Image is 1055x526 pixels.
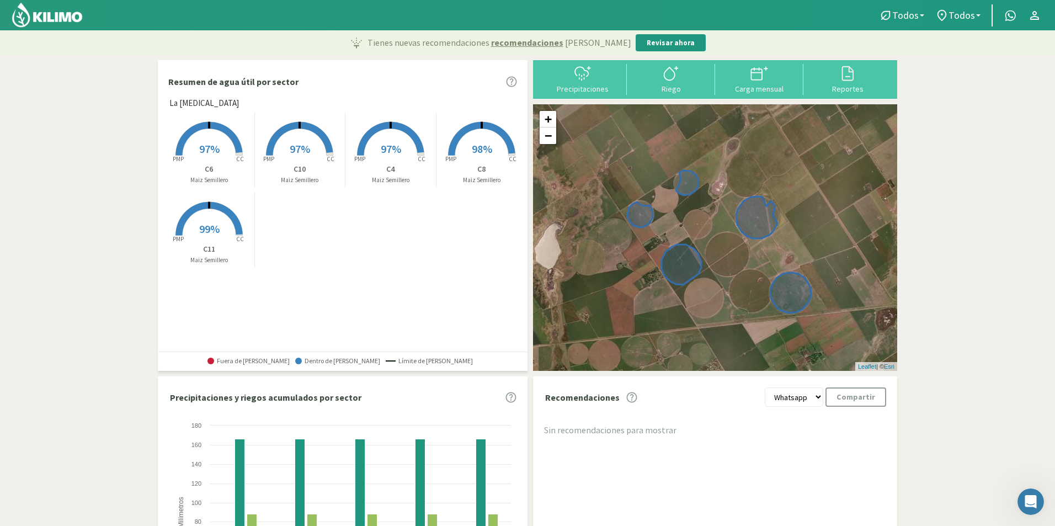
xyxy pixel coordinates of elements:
[892,9,919,21] span: Todos
[164,163,254,175] p: C6
[540,127,556,144] a: Zoom out
[164,176,254,185] p: Maiz Semillero
[295,357,380,365] span: Dentro de [PERSON_NAME]
[199,142,220,156] span: 97%
[491,36,563,49] span: recomendaciones
[255,176,345,185] p: Maiz Semillero
[191,442,201,448] text: 160
[715,64,803,93] button: Carga mensual
[803,64,892,93] button: Reportes
[627,64,715,93] button: Riego
[236,235,244,243] tspan: CC
[327,155,335,163] tspan: CC
[544,423,886,437] div: Sin recomendaciones para mostrar
[647,38,695,49] p: Revisar ahora
[168,75,299,88] p: Resumen de agua útil por sector
[718,85,800,93] div: Carga mensual
[858,363,876,370] a: Leaflet
[565,36,631,49] span: [PERSON_NAME]
[290,142,310,156] span: 97%
[855,362,897,371] div: | ©
[207,357,290,365] span: Fuera de [PERSON_NAME]
[191,480,201,487] text: 120
[236,155,244,163] tspan: CC
[539,64,627,93] button: Precipitaciones
[164,243,254,255] p: C11
[354,155,365,163] tspan: PMP
[472,142,492,156] span: 98%
[381,142,401,156] span: 97%
[386,357,473,365] span: Límite de [PERSON_NAME]
[636,34,706,52] button: Revisar ahora
[445,155,456,163] tspan: PMP
[630,85,712,93] div: Riego
[255,163,345,175] p: C10
[164,256,254,265] p: Maiz Semillero
[170,391,361,404] p: Precipitaciones y riegos acumulados por sector
[195,518,201,525] text: 80
[540,111,556,127] a: Zoom in
[949,9,975,21] span: Todos
[345,163,436,175] p: C4
[418,155,425,163] tspan: CC
[542,85,624,93] div: Precipitaciones
[263,155,274,163] tspan: PMP
[807,85,888,93] div: Reportes
[169,97,239,110] span: La [MEDICAL_DATA]
[436,176,527,185] p: Maiz Semillero
[199,222,220,236] span: 99%
[367,36,631,49] p: Tienes nuevas recomendaciones
[509,155,516,163] tspan: CC
[191,422,201,429] text: 180
[191,461,201,467] text: 140
[191,500,201,506] text: 100
[173,235,184,243] tspan: PMP
[345,176,436,185] p: Maiz Semillero
[173,155,184,163] tspan: PMP
[436,163,527,175] p: C8
[11,2,83,28] img: Kilimo
[1017,488,1044,515] iframe: Intercom live chat
[884,363,894,370] a: Esri
[545,391,620,404] p: Recomendaciones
